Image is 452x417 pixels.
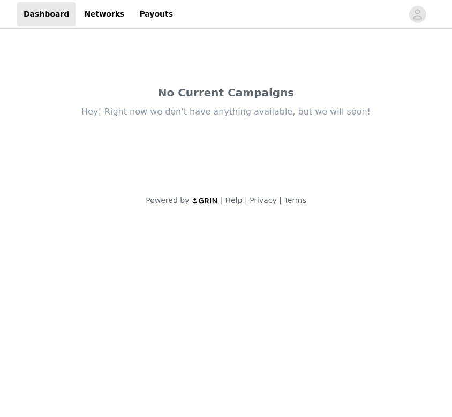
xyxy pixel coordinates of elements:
img: logo [192,197,219,204]
a: Help [225,196,243,204]
a: Payouts [133,2,179,26]
a: Terms [284,196,306,204]
span: Powered by [146,196,189,204]
span: | [221,196,223,204]
span: | [245,196,247,204]
div: No Current Campaigns [32,85,420,101]
span: | [279,196,282,204]
a: Dashboard [17,2,76,26]
a: Privacy [250,196,277,204]
div: Hey! Right now we don't have anything available, but we will soon! [32,106,420,118]
div: avatar [412,6,423,23]
a: Networks [78,2,131,26]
